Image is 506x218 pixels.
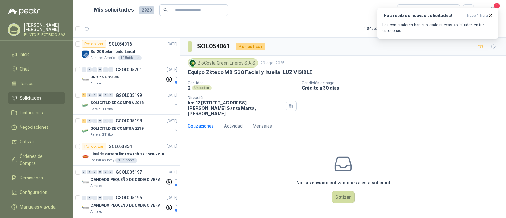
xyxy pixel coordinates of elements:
div: Cotizaciones [188,122,214,129]
p: [DATE] [167,92,177,98]
div: 1 - 50 de 2574 [364,24,405,34]
div: 0 [92,196,97,200]
a: 0 0 0 0 0 0 GSOL005196[DATE] Company LogoCANDADO PEQUEÑO DE CODIGO VERAAlmatec [82,194,179,214]
p: SOL053854 [109,144,132,149]
div: 0 [92,93,97,97]
p: GSOL005197 [116,170,142,174]
p: Condición de pago [302,81,503,85]
p: Almatec [90,81,102,86]
a: 0 0 0 0 0 0 GSOL005201[DATE] Company LogoBROCA HSS 3/8Almatec [82,66,179,86]
p: SOLICITUD DE COMPRA 2219 [90,126,144,132]
a: Cotizar [8,136,65,148]
a: Licitaciones [8,107,65,119]
p: GSOL005196 [116,196,142,200]
div: 0 [87,119,92,123]
div: 0 [108,67,113,72]
a: Negociaciones [8,121,65,133]
p: CANDADO PEQUEÑO DE CODIGO VERA [90,177,160,183]
img: Company Logo [82,178,89,186]
p: Panela El Trébol [90,107,114,112]
div: 0 [108,196,113,200]
span: Licitaciones [20,109,43,116]
p: km 12 [STREET_ADDRESS][PERSON_NAME] Santa Marta , [PERSON_NAME] [188,100,283,116]
img: Company Logo [82,153,89,160]
div: 0 [98,119,102,123]
div: 0 [103,67,108,72]
p: Final de carrera limit switch HY -M907 6 A - 250 V a.c [90,151,169,157]
span: Negociaciones [20,124,49,131]
div: BioCosta Green Energy S.A.S [188,58,258,68]
div: Actividad [224,122,243,129]
p: SOLICITUD DE COMPRA 2018 [90,100,144,106]
div: Todas [401,7,414,14]
p: [DATE] [167,41,177,47]
h1: Mis solicitudes [94,5,134,15]
img: Company Logo [82,50,89,58]
span: Cotizar [20,138,34,145]
a: Por cotizarSOL054016[DATE] Company LogoSsr20 Rodamiento LinealCartones America10 Unidades [73,38,180,63]
div: 10 Unidades [118,55,142,60]
a: Tareas [8,78,65,90]
img: Company Logo [82,204,89,212]
div: 1 [82,119,86,123]
p: SOL054016 [109,42,132,46]
p: Ssr20 Rodamiento Lineal [90,49,135,55]
span: 1 [493,3,500,9]
a: 1 0 0 0 0 0 GSOL005198[DATE] Company LogoSOLICITUD DE COMPRA 2219Panela El Trébol [82,117,179,137]
p: Crédito a 30 días [302,85,503,90]
p: [DATE] [167,118,177,124]
a: 0 0 0 0 0 0 GSOL005197[DATE] Company LogoCANDADO PEQUEÑO DE CODIGO VERAAlmatec [82,168,179,189]
p: PUNTO ELECTRICO SAS [24,33,65,37]
a: Solicitudes [8,92,65,104]
button: ¡Has recibido nuevas solicitudes!hace 1 hora Los compradores han publicado nuevas solicitudes en ... [377,8,498,39]
p: Cantidad [188,81,297,85]
div: 0 [92,170,97,174]
span: Tareas [20,80,34,87]
div: 0 [108,170,113,174]
span: Solicitudes [20,95,41,102]
p: Equipo Zkteco MB 560 Facial y huella. LUZ VISIBLE [188,69,312,76]
p: [PERSON_NAME] [PERSON_NAME] [24,23,65,32]
p: GSOL005198 [116,119,142,123]
a: Chat [8,63,65,75]
span: Remisiones [20,174,43,181]
h3: No has enviado cotizaciones a esta solicitud [296,179,390,186]
div: 8 Unidades [115,158,137,163]
p: Panela El Trébol [90,132,114,137]
a: Inicio [8,48,65,60]
h3: ¡Has recibido nuevas solicitudes! [382,13,465,18]
img: Company Logo [82,76,89,84]
div: Mensajes [253,122,272,129]
p: [DATE] [167,144,177,150]
img: Company Logo [189,59,196,66]
span: search [163,8,168,12]
p: Almatec [90,184,102,189]
h3: SOL054061 [197,41,231,51]
div: 0 [82,170,86,174]
button: Cotizar [332,191,355,203]
p: Los compradores han publicado nuevas solicitudes en tus categorías. [382,22,493,34]
div: 0 [98,67,102,72]
a: Órdenes de Compra [8,150,65,169]
div: Por cotizar [82,143,106,150]
p: Dirección [188,96,283,100]
span: hace 1 hora [467,13,488,18]
p: [DATE] [167,195,177,201]
p: BROCA HSS 3/8 [90,74,119,80]
div: 0 [87,93,92,97]
div: 0 [87,170,92,174]
div: 0 [92,67,97,72]
div: 0 [98,93,102,97]
div: 0 [103,170,108,174]
img: Company Logo [82,102,89,109]
a: Remisiones [8,172,65,184]
img: Logo peakr [8,8,40,15]
div: Por cotizar [82,40,106,48]
img: Company Logo [82,127,89,135]
div: Unidades [192,85,212,90]
div: 0 [108,119,113,123]
div: 1 [82,93,86,97]
p: Almatec [90,209,102,214]
div: 0 [98,170,102,174]
a: Por cotizarSOL053854[DATE] Company LogoFinal de carrera limit switch HY -M907 6 A - 250 V a.cIndu... [73,140,180,166]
